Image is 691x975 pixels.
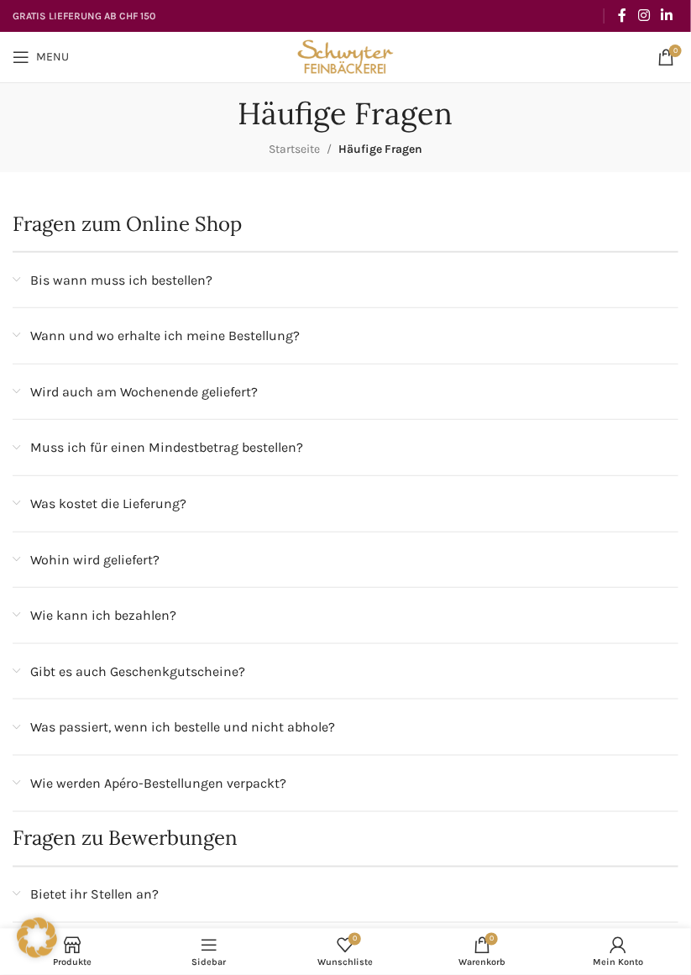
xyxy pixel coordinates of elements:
a: Linkedin social link [656,3,678,29]
span: 0 [485,933,498,946]
a: 0 Wunschliste [277,933,414,971]
a: Mein Konto [550,933,687,971]
a: Site logo [294,49,397,63]
span: 0 [348,933,361,946]
span: Warenkorb [422,957,542,968]
span: Muss ich für einen Mindestbetrag bestellen? [30,437,303,459]
span: Bietet ihr Stellen an? [30,884,159,906]
span: Wird auch am Wochenende geliefert? [30,381,258,403]
span: Wunschliste [285,957,406,968]
a: 0 [649,40,683,74]
span: Menu [36,51,69,63]
span: Wie werden Apéro-Bestellungen verpackt? [30,773,286,794]
span: Häufige Fragen [338,142,422,156]
h2: Fragen zu Bewerbungen [13,829,678,849]
img: Bäckerei Schwyter [294,32,397,82]
a: 0 Warenkorb [414,933,551,971]
span: Wohin wird geliefert? [30,549,160,571]
a: Startseite [269,142,320,156]
a: Facebook social link [613,3,632,29]
span: Gibt es auch Geschenkgutscheine? [30,661,245,683]
div: Meine Wunschliste [277,933,414,971]
div: My cart [414,933,551,971]
a: Sidebar [141,933,278,971]
span: Was kostet die Lieferung? [30,493,186,515]
span: 0 [669,45,682,57]
h1: Häufige Fragen [238,96,453,132]
a: Instagram social link [632,3,655,29]
h2: Fragen zum Online Shop [13,214,678,234]
span: Wie kann ich bezahlen? [30,605,176,626]
a: Open mobile menu [4,40,77,74]
span: Bis wann muss ich bestellen? [30,270,212,291]
span: Mein Konto [558,957,678,968]
span: Sidebar [149,957,270,968]
strong: GRATIS LIEFERUNG AB CHF 150 [13,10,155,22]
span: Was passiert, wenn ich bestelle und nicht abhole? [30,716,335,738]
span: Wann und wo erhalte ich meine Bestellung? [30,325,300,347]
